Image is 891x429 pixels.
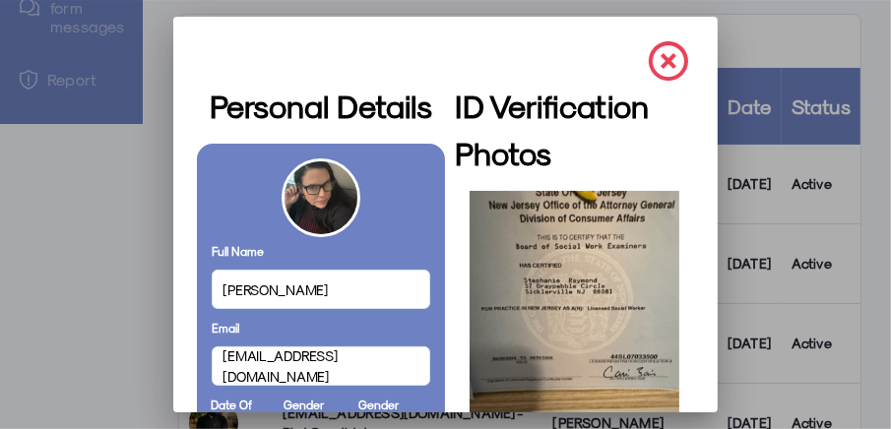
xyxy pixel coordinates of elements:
label: Email [212,319,239,337]
span: [PERSON_NAME] [223,279,327,300]
h3: Personal Details [210,82,432,129]
h3: ID Verification Photos [455,82,693,176]
label: Full Name [212,242,264,260]
span: [EMAIL_ADDRESS][DOMAIN_NAME] [223,345,419,387]
label: Gender [284,396,324,413]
